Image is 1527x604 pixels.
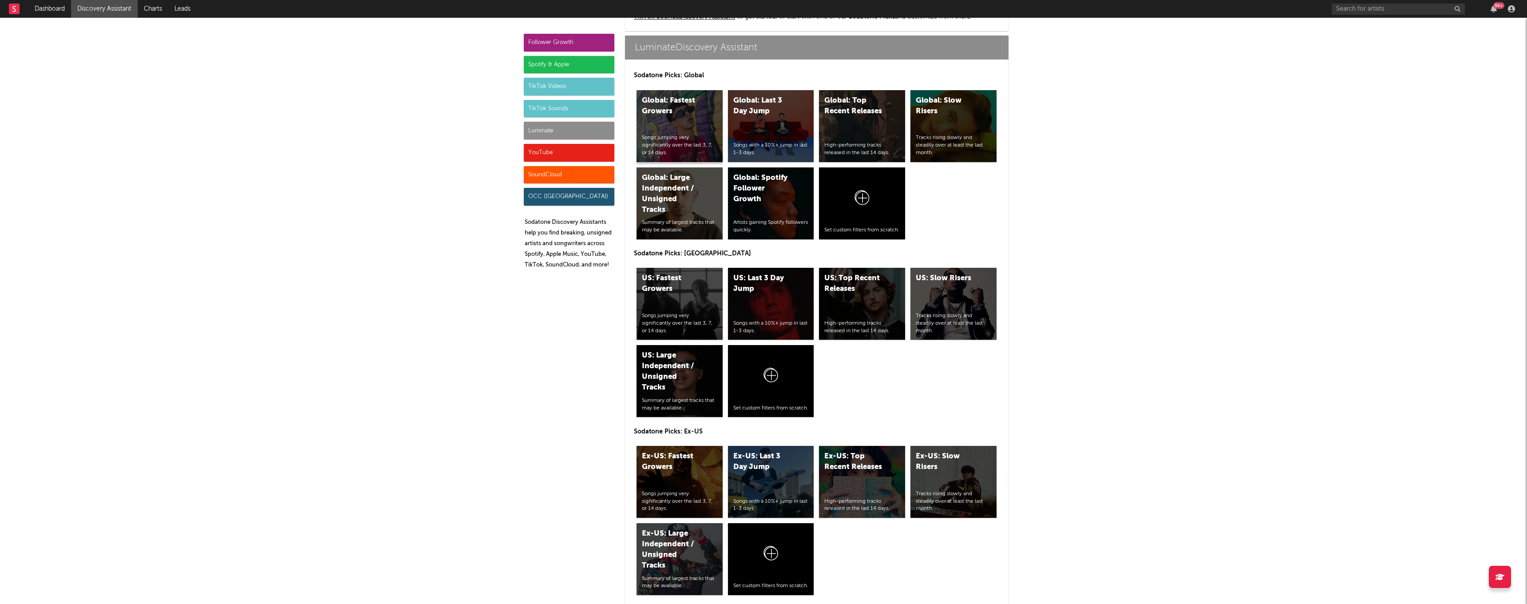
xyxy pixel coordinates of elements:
input: Search for artists [1332,4,1465,15]
a: Ex-US: Fastest GrowersSongs jumping very significantly over the last 3, 7, or 14 days. [637,446,723,518]
div: Summary of largest tracks that may be available. [642,397,717,412]
div: Songs jumping very significantly over the last 3, 7, or 14 days. [642,134,717,156]
div: Set custom filters from scratch. [733,582,809,590]
div: Global: Spotify Follower Growth [733,173,794,205]
div: 99 + [1493,2,1504,9]
div: TikTok Sounds [524,100,614,118]
div: Ex-US: Large Independent / Unsigned Tracks [642,528,702,571]
div: Global: Last 3 Day Jump [733,95,794,117]
div: SoundCloud [524,166,614,184]
div: Set custom filters from scratch. [733,405,809,412]
a: Set custom filters from scratch. [728,345,814,417]
a: Set custom filters from scratch. [728,523,814,595]
div: Ex-US: Last 3 Day Jump [733,451,794,473]
div: Ex-US: Top Recent Releases [824,451,885,473]
a: US: Fastest GrowersSongs jumping very significantly over the last 3, 7, or 14 days. [637,268,723,340]
div: Tracks rising slowly and steadily over at least the last month. [916,490,991,513]
a: US: Top Recent ReleasesHigh-performing tracks released in the last 14 days. [819,268,905,340]
a: Ex-US: Top Recent ReleasesHigh-performing tracks released in the last 14 days. [819,446,905,518]
a: LuminateDiscovery Assistant [625,36,1009,60]
div: Global: Large Independent / Unsigned Tracks [642,173,702,215]
div: High-performing tracks released in the last 14 days. [824,142,900,157]
div: US: Top Recent Releases [824,273,885,294]
div: US: Last 3 Day Jump [733,273,794,294]
a: Global: Top Recent ReleasesHigh-performing tracks released in the last 14 days. [819,90,905,162]
a: Global: Last 3 Day JumpSongs with a 10%+ jump in last 1-3 days. [728,90,814,162]
div: Summary of largest tracks that may be available. [642,219,717,234]
div: Global: Slow Risers [916,95,976,117]
div: Songs with a 10%+ jump in last 1-3 days. [733,142,809,157]
div: Songs jumping very significantly over the last 3, 7, or 14 days. [642,312,717,334]
div: Global: Fastest Growers [642,95,702,117]
a: Global: Fastest GrowersSongs jumping very significantly over the last 3, 7, or 14 days. [637,90,723,162]
div: Set custom filters from scratch. [824,226,900,234]
div: US: Fastest Growers [642,273,702,294]
div: Songs with a 10%+ jump in last 1-3 days. [733,498,809,513]
div: US: Large Independent / Unsigned Tracks [642,350,702,393]
div: TikTok Videos [524,78,614,95]
a: TikTok SoundsDiscovery Assistant [634,14,735,20]
a: Ex-US: Slow RisersTracks rising slowly and steadily over at least the last month. [910,446,997,518]
div: Songs jumping very significantly over the last 3, 7, or 14 days. [642,490,717,513]
span: Sodatone Picks [849,14,895,20]
div: High-performing tracks released in the last 14 days. [824,498,900,513]
div: Spotify & Apple [524,56,614,74]
a: Global: Slow RisersTracks rising slowly and steadily over at least the last month. [910,90,997,162]
a: Set custom filters from scratch. [819,167,905,239]
div: High-performing tracks released in the last 14 days. [824,320,900,335]
p: Sodatone Discovery Assistants help you find breaking, unsigned artists and songwriters across Spo... [525,217,614,270]
a: US: Large Independent / Unsigned TracksSummary of largest tracks that may be available. [637,345,723,417]
div: Global: Top Recent Releases [824,95,885,117]
a: Ex-US: Large Independent / Unsigned TracksSummary of largest tracks that may be available. [637,523,723,595]
div: Luminate [524,122,614,139]
a: Global: Large Independent / Unsigned TracksSummary of largest tracks that may be available. [637,167,723,239]
p: Sodatone Picks: [GEOGRAPHIC_DATA] [634,248,1000,259]
div: OCC ([GEOGRAPHIC_DATA]) [524,188,614,206]
button: 99+ [1491,5,1497,12]
div: Follower Growth [524,34,614,52]
div: Tracks rising slowly and steadily over at least the last month. [916,312,991,334]
div: Songs with a 10%+ jump in last 1-3 days. [733,320,809,335]
a: US: Slow RisersTracks rising slowly and steadily over at least the last month. [910,268,997,340]
p: Sodatone Picks: Global [634,70,1000,81]
p: Sodatone Picks: Ex-US [634,426,1000,437]
div: Tracks rising slowly and steadily over at least the last month. [916,134,991,156]
a: Global: Spotify Follower GrowthArtists gaining Spotify followers quickly. [728,167,814,239]
a: US: Last 3 Day JumpSongs with a 10%+ jump in last 1-3 days. [728,268,814,340]
div: YouTube [524,144,614,162]
div: Artists gaining Spotify followers quickly. [733,219,809,234]
div: US: Slow Risers [916,273,976,284]
div: Ex-US: Fastest Growers [642,451,702,473]
div: Summary of largest tracks that may be available. [642,575,717,590]
div: Ex-US: Slow Risers [916,451,976,473]
a: Ex-US: Last 3 Day JumpSongs with a 10%+ jump in last 1-3 days. [728,446,814,518]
